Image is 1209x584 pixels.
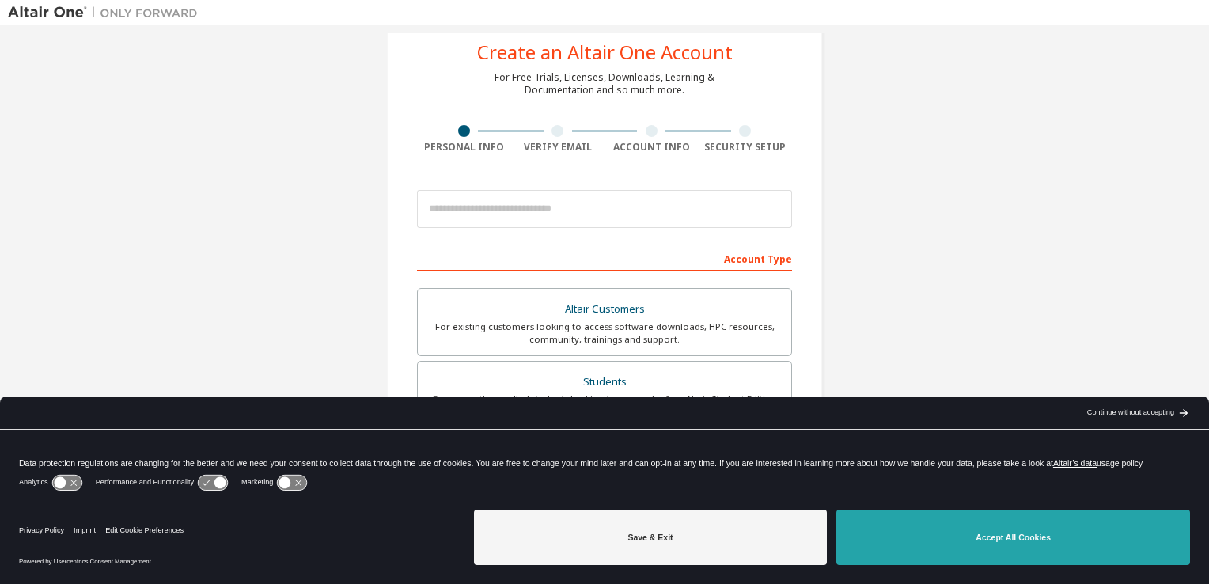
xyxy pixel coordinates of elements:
div: Security Setup [699,141,793,154]
div: For existing customers looking to access software downloads, HPC resources, community, trainings ... [427,320,782,346]
div: Account Type [417,245,792,271]
div: Personal Info [417,141,511,154]
div: For currently enrolled students looking to access the free Altair Student Edition bundle and all ... [427,393,782,419]
div: Altair Customers [427,298,782,320]
div: Verify Email [511,141,605,154]
div: Students [427,371,782,393]
div: For Free Trials, Licenses, Downloads, Learning & Documentation and so much more. [495,71,714,97]
div: Create an Altair One Account [477,43,733,62]
div: Account Info [604,141,699,154]
img: Altair One [8,5,206,21]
